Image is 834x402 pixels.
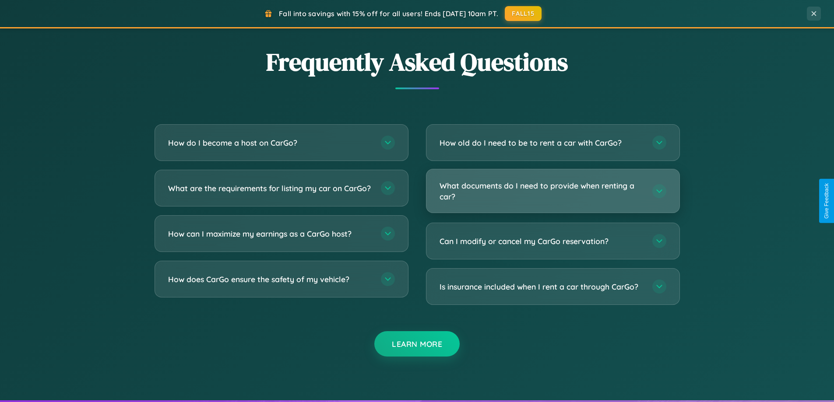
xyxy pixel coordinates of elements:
h3: How can I maximize my earnings as a CarGo host? [168,228,372,239]
h3: How does CarGo ensure the safety of my vehicle? [168,274,372,285]
div: Give Feedback [823,183,830,219]
h3: Can I modify or cancel my CarGo reservation? [440,236,644,247]
h3: What are the requirements for listing my car on CarGo? [168,183,372,194]
button: Learn More [374,331,460,357]
h3: Is insurance included when I rent a car through CarGo? [440,281,644,292]
button: FALL15 [505,6,542,21]
h3: How old do I need to be to rent a car with CarGo? [440,137,644,148]
h2: Frequently Asked Questions [155,45,680,79]
h3: How do I become a host on CarGo? [168,137,372,148]
span: Fall into savings with 15% off for all users! Ends [DATE] 10am PT. [279,9,498,18]
h3: What documents do I need to provide when renting a car? [440,180,644,202]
